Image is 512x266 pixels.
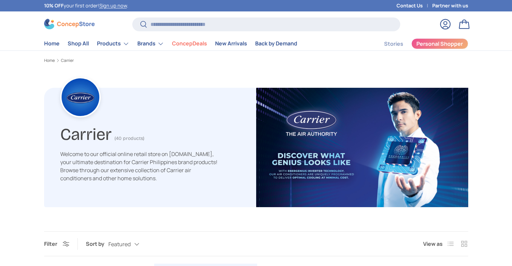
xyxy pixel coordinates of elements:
span: Personal Shopper [416,41,463,46]
nav: Primary [44,37,297,50]
nav: Secondary [368,37,468,50]
summary: Products [93,37,133,50]
summary: Brands [133,37,168,50]
a: Products [97,37,129,50]
a: ConcepDeals [172,37,207,50]
button: Featured [108,238,153,250]
a: Home [44,59,55,63]
a: Personal Shopper [411,38,468,49]
a: Partner with us [432,2,468,9]
h1: Carrier [60,122,112,144]
a: Carrier [61,59,74,63]
a: Shop All [68,37,89,50]
span: View as [423,240,443,248]
span: (40 products) [114,136,144,141]
nav: Breadcrumbs [44,58,468,64]
strong: 10% OFF [44,2,64,9]
a: New Arrivals [215,37,247,50]
p: Welcome to our official online retail store on [DOMAIN_NAME], your ultimate destination for Carri... [60,150,218,182]
a: Home [44,37,60,50]
button: Filter [44,240,69,248]
a: Stories [384,37,403,50]
span: Featured [108,241,131,248]
span: Filter [44,240,57,248]
a: Brands [137,37,164,50]
img: ConcepStore [44,19,95,29]
label: Sort by [86,240,108,248]
img: carrier-banner-image-concepstore [256,88,468,207]
a: Sign up now [99,2,127,9]
a: Contact Us [397,2,432,9]
a: Back by Demand [255,37,297,50]
p: your first order! . [44,2,128,9]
